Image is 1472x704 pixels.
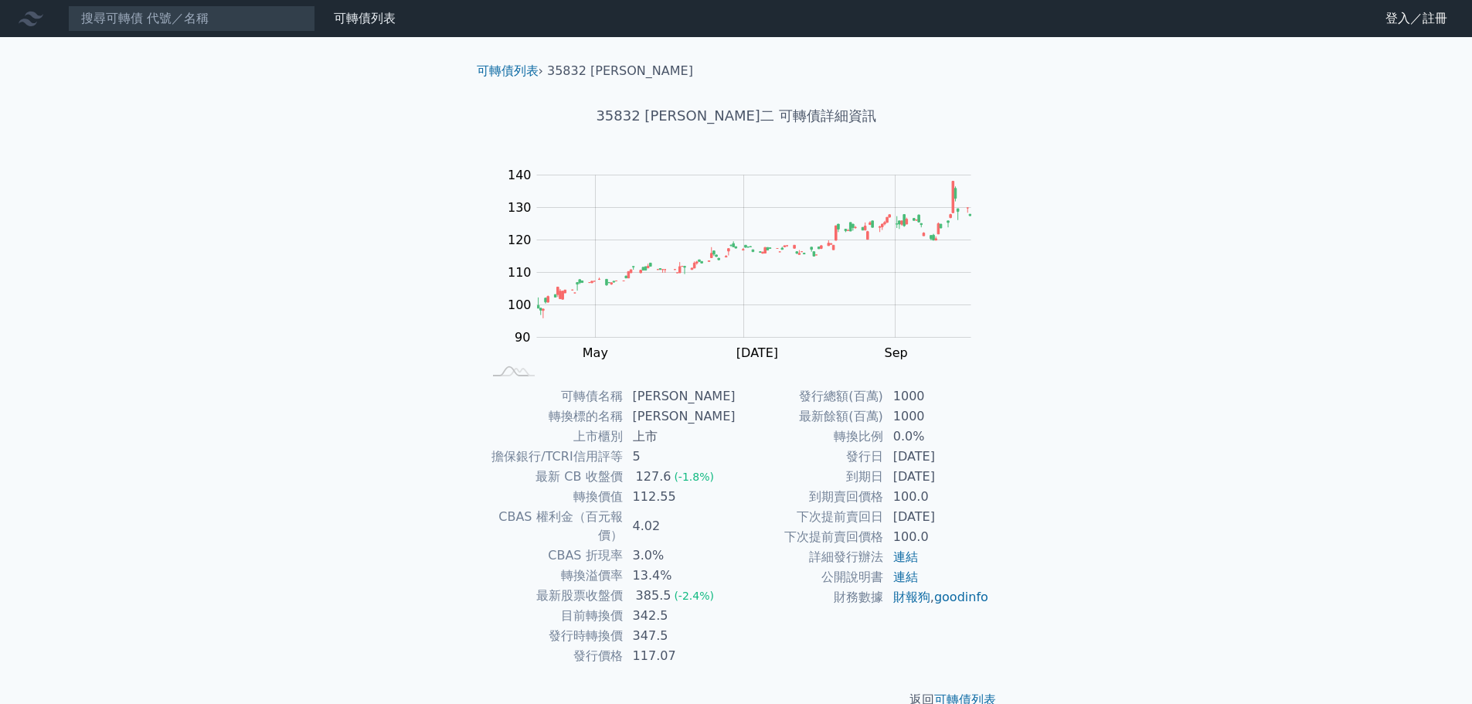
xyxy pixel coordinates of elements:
td: 1000 [884,386,990,406]
td: 最新 CB 收盤價 [483,467,624,487]
td: 347.5 [624,626,736,646]
td: 轉換價值 [483,487,624,507]
td: [DATE] [884,467,990,487]
g: Chart [500,168,994,392]
td: 財務數據 [736,587,884,607]
tspan: 100 [508,298,532,312]
td: 詳細發行辦法 [736,547,884,567]
td: CBAS 折現率 [483,546,624,566]
span: (-1.8%) [674,471,714,483]
td: 最新股票收盤價 [483,586,624,606]
td: 發行總額(百萬) [736,386,884,406]
td: 轉換溢價率 [483,566,624,586]
td: 5 [624,447,736,467]
td: 發行時轉換價 [483,626,624,646]
tspan: 130 [508,200,532,215]
a: 登入／註冊 [1373,6,1460,31]
a: 連結 [893,549,918,564]
h1: 35832 [PERSON_NAME]二 可轉債詳細資訊 [464,105,1008,127]
tspan: 120 [508,233,532,247]
td: 13.4% [624,566,736,586]
td: 轉換標的名稱 [483,406,624,427]
li: 35832 [PERSON_NAME] [547,62,693,80]
td: 112.55 [624,487,736,507]
td: 到期日 [736,467,884,487]
div: 127.6 [633,468,675,486]
td: 下次提前賣回價格 [736,527,884,547]
td: 下次提前賣回日 [736,507,884,527]
td: 上市櫃別 [483,427,624,447]
td: 轉換比例 [736,427,884,447]
a: 可轉債列表 [334,11,396,26]
td: 4.02 [624,507,736,546]
td: 100.0 [884,487,990,507]
td: , [884,587,990,607]
td: 1000 [884,406,990,427]
td: [PERSON_NAME] [624,406,736,427]
td: 發行日 [736,447,884,467]
td: 目前轉換價 [483,606,624,626]
a: 財報狗 [893,590,930,604]
tspan: 110 [508,265,532,280]
td: [DATE] [884,507,990,527]
tspan: 90 [515,330,530,345]
td: 0.0% [884,427,990,447]
a: goodinfo [934,590,988,604]
tspan: [DATE] [736,345,778,360]
tspan: 140 [508,168,532,182]
tspan: May [583,345,608,360]
li: › [477,62,543,80]
td: 117.07 [624,646,736,666]
td: 上市 [624,427,736,447]
td: 發行價格 [483,646,624,666]
td: [PERSON_NAME] [624,386,736,406]
td: 100.0 [884,527,990,547]
td: 擔保銀行/TCRI信用評等 [483,447,624,467]
a: 可轉債列表 [477,63,539,78]
input: 搜尋可轉債 代號／名稱 [68,5,315,32]
div: 385.5 [633,587,675,605]
td: [DATE] [884,447,990,467]
td: 可轉債名稱 [483,386,624,406]
a: 連結 [893,570,918,584]
td: CBAS 權利金（百元報價） [483,507,624,546]
td: 342.5 [624,606,736,626]
g: Series [537,182,971,318]
td: 3.0% [624,546,736,566]
span: (-2.4%) [674,590,714,602]
td: 最新餘額(百萬) [736,406,884,427]
td: 到期賣回價格 [736,487,884,507]
tspan: Sep [885,345,908,360]
td: 公開說明書 [736,567,884,587]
